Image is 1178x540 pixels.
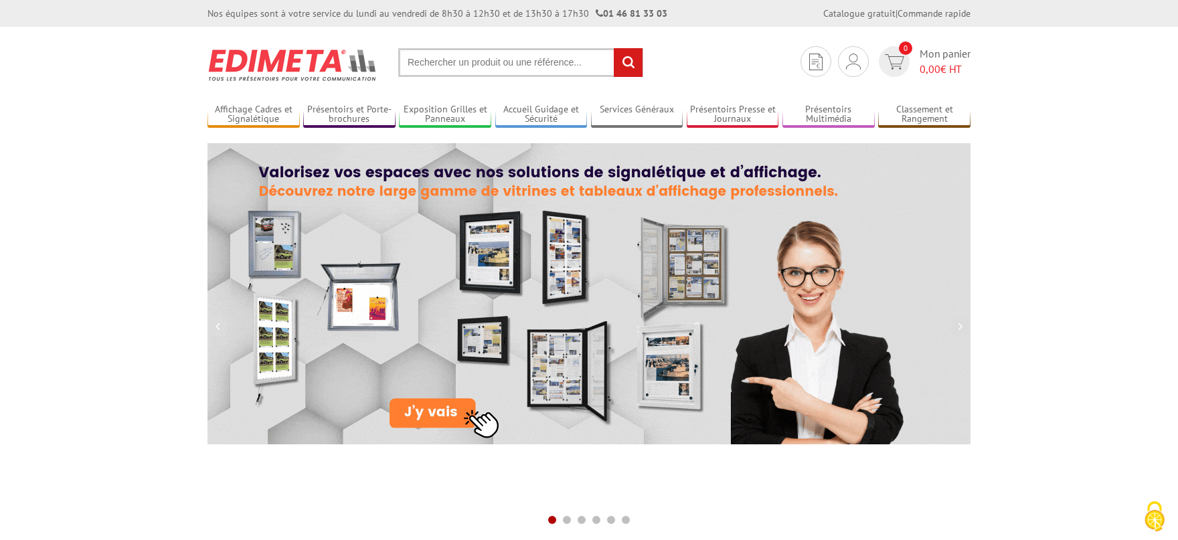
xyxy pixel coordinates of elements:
a: Présentoirs Presse et Journaux [687,104,779,126]
button: Cookies (fenêtre modale) [1131,494,1178,540]
strong: 01 46 81 33 03 [596,7,667,19]
img: devis rapide [809,54,823,70]
a: Présentoirs et Porte-brochures [303,104,396,126]
span: 0,00 [920,62,940,76]
span: Mon panier [920,46,971,77]
img: Cookies (fenêtre modale) [1138,500,1171,533]
div: Nos équipes sont à votre service du lundi au vendredi de 8h30 à 12h30 et de 13h30 à 17h30 [207,7,667,20]
a: Classement et Rangement [878,104,971,126]
a: Accueil Guidage et Sécurité [495,104,588,126]
a: Affichage Cadres et Signalétique [207,104,300,126]
img: devis rapide [885,54,904,70]
img: devis rapide [846,54,861,70]
input: Rechercher un produit ou une référence... [398,48,643,77]
a: devis rapide 0 Mon panier 0,00€ HT [875,46,971,77]
a: Catalogue gratuit [823,7,896,19]
a: Commande rapide [898,7,971,19]
span: € HT [920,62,971,77]
img: Présentoir, panneau, stand - Edimeta - PLV, affichage, mobilier bureau, entreprise [207,40,378,90]
span: 0 [899,41,912,55]
a: Présentoirs Multimédia [782,104,875,126]
input: rechercher [614,48,643,77]
a: Services Généraux [591,104,683,126]
a: Exposition Grilles et Panneaux [399,104,491,126]
div: | [823,7,971,20]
